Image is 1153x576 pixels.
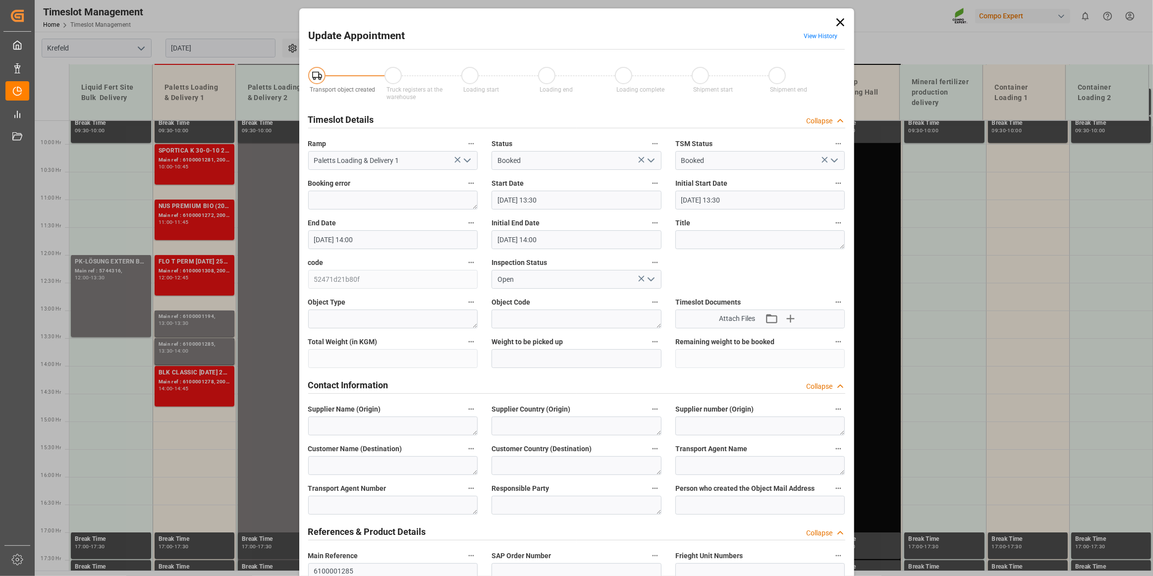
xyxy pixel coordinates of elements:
button: Object Type [465,296,478,309]
input: DD.MM.YYYY HH:MM [675,191,845,209]
span: Status [492,139,512,149]
button: code [465,256,478,269]
button: Object Code [649,296,661,309]
button: Initial Start Date [832,177,845,190]
h2: References & Product Details [308,525,426,538]
span: Loading start [463,86,499,93]
input: Type to search/select [492,151,661,170]
span: Initial End Date [492,218,540,228]
button: Supplier Name (Origin) [465,403,478,416]
span: Loading complete [616,86,664,93]
button: Weight to be picked up [649,335,661,348]
span: Initial Start Date [675,178,727,189]
span: SAP Order Number [492,551,551,561]
h2: Contact Information [308,378,388,392]
button: Timeslot Documents [832,296,845,309]
span: Inspection Status [492,258,547,268]
button: Frieght Unit Numbers [832,549,845,562]
span: Supplier number (Origin) [675,404,754,415]
a: View History [804,33,838,40]
span: Title [675,218,690,228]
span: End Date [308,218,336,228]
button: Transport Agent Name [832,442,845,455]
input: DD.MM.YYYY HH:MM [492,191,661,209]
span: Responsible Party [492,483,549,494]
button: Remaining weight to be booked [832,335,845,348]
span: Truck registers at the warehouse [386,86,442,101]
span: Transport object created [310,86,375,93]
span: Booking error [308,178,351,189]
span: Remaining weight to be booked [675,337,774,347]
input: DD.MM.YYYY HH:MM [492,230,661,249]
button: open menu [826,153,841,168]
span: TSM Status [675,139,713,149]
button: Total Weight (in KGM) [465,335,478,348]
button: Responsible Party [649,482,661,495]
button: Start Date [649,177,661,190]
span: Start Date [492,178,524,189]
span: Total Weight (in KGM) [308,337,378,347]
span: Transport Agent Name [675,444,747,454]
button: Inspection Status [649,256,661,269]
span: Object Type [308,297,346,308]
span: Customer Name (Destination) [308,444,402,454]
span: Attach Files [719,314,755,324]
div: Collapse [807,381,833,392]
input: Type to search/select [308,151,478,170]
button: Person who created the Object Mail Address [832,482,845,495]
span: Weight to be picked up [492,337,563,347]
button: Customer Name (Destination) [465,442,478,455]
span: Supplier Country (Origin) [492,404,570,415]
span: Frieght Unit Numbers [675,551,743,561]
button: TSM Status [832,137,845,150]
h2: Timeslot Details [308,113,374,126]
h2: Update Appointment [309,28,405,44]
button: open menu [459,153,474,168]
span: Ramp [308,139,327,149]
button: Supplier number (Origin) [832,403,845,416]
span: Object Code [492,297,530,308]
button: End Date [465,216,478,229]
span: Person who created the Object Mail Address [675,483,815,494]
button: open menu [643,153,658,168]
input: DD.MM.YYYY HH:MM [308,230,478,249]
button: Main Reference [465,549,478,562]
button: Customer Country (Destination) [649,442,661,455]
button: Initial End Date [649,216,661,229]
button: Transport Agent Number [465,482,478,495]
button: Booking error [465,177,478,190]
button: Status [649,137,661,150]
button: open menu [643,272,658,287]
span: Customer Country (Destination) [492,444,592,454]
span: code [308,258,324,268]
button: SAP Order Number [649,549,661,562]
span: Shipment end [770,86,807,93]
span: Transport Agent Number [308,483,386,494]
button: Supplier Country (Origin) [649,403,661,416]
button: Ramp [465,137,478,150]
button: Title [832,216,845,229]
span: Shipment start [693,86,733,93]
span: Main Reference [308,551,358,561]
span: Supplier Name (Origin) [308,404,381,415]
span: Loading end [540,86,573,93]
span: Timeslot Documents [675,297,741,308]
div: Collapse [807,528,833,538]
div: Collapse [807,116,833,126]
